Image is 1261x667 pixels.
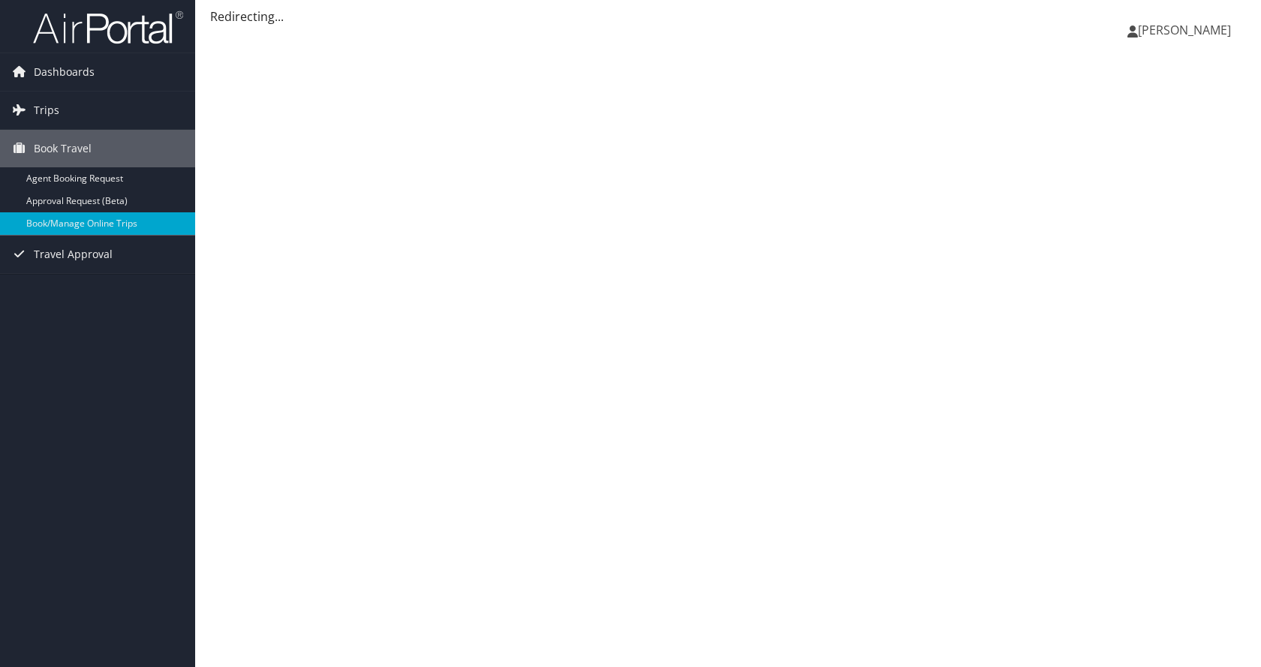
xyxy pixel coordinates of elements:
div: Redirecting... [210,8,1246,26]
span: Trips [34,92,59,129]
a: [PERSON_NAME] [1127,8,1246,53]
span: [PERSON_NAME] [1138,22,1231,38]
img: airportal-logo.png [33,10,183,45]
span: Dashboards [34,53,95,91]
span: Travel Approval [34,236,113,273]
span: Book Travel [34,130,92,167]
